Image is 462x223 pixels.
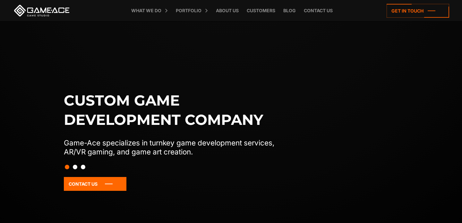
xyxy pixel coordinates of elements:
[64,138,288,156] p: Game-Ace specializes in turnkey game development services, AR/VR gaming, and game art creation.
[73,162,77,172] button: Slide 2
[81,162,85,172] button: Slide 3
[64,177,126,191] a: Contact Us
[387,4,449,18] a: Get in touch
[64,91,288,129] h1: Custom game development company
[65,162,69,172] button: Slide 1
